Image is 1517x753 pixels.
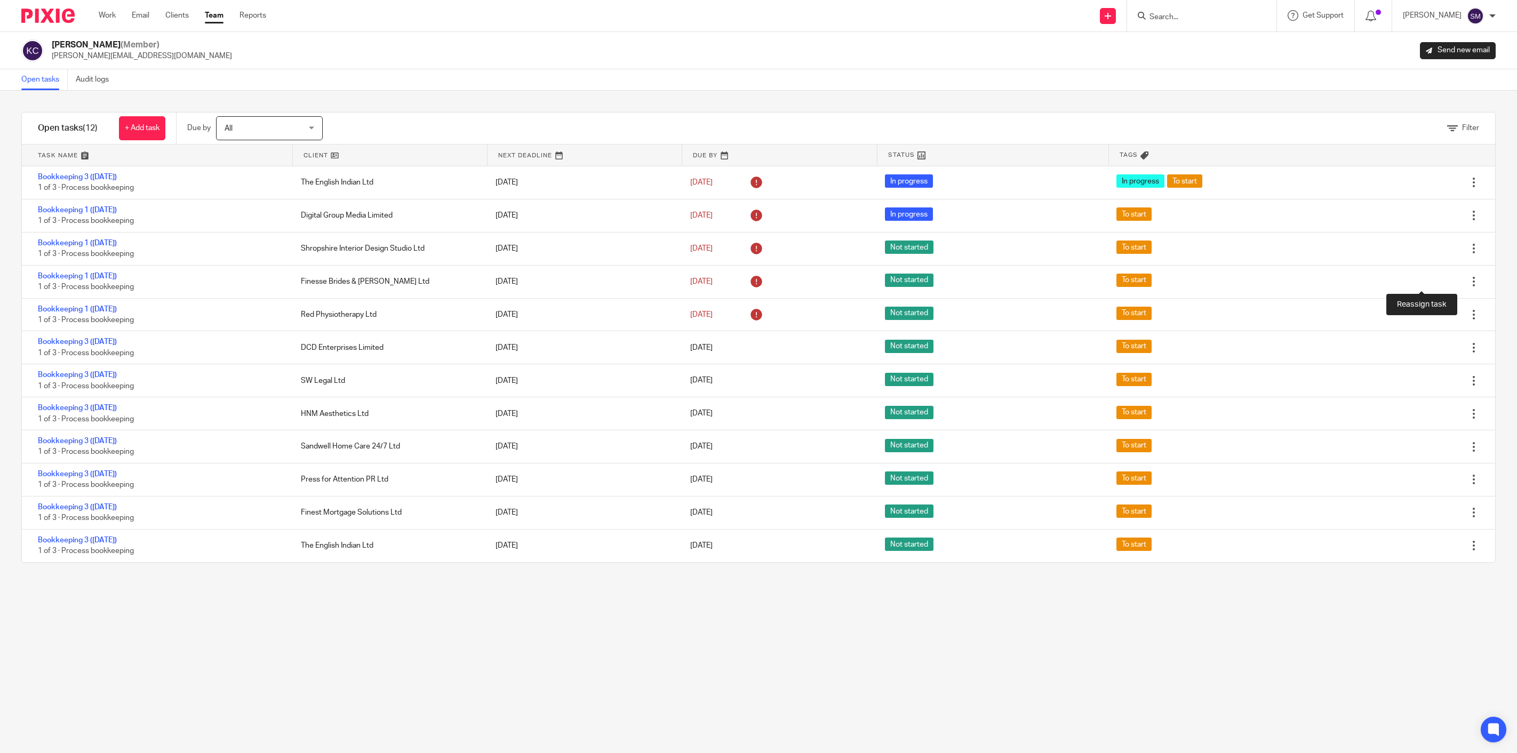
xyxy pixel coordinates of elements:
span: Not started [885,504,933,518]
span: 1 of 3 · Process bookkeeping [38,382,134,390]
a: Bookkeeping 3 ([DATE]) [38,371,117,379]
a: Bookkeeping 3 ([DATE]) [38,536,117,544]
div: [DATE] [485,403,680,424]
a: Bookkeeping 3 ([DATE]) [38,437,117,445]
span: In progress [885,207,933,221]
span: To start [1116,471,1152,485]
span: [DATE] [690,476,713,483]
span: 1 of 3 · Process bookkeeping [38,349,134,357]
a: Audit logs [76,69,117,90]
a: Bookkeeping 1 ([DATE]) [38,239,117,247]
span: Get Support [1303,12,1344,19]
span: In progress [1116,174,1164,188]
a: Open tasks [21,69,68,90]
div: Red Physiotherapy Ltd [290,304,485,325]
a: Bookkeeping 3 ([DATE]) [38,470,117,478]
a: Reports [239,10,266,21]
span: [DATE] [690,245,713,252]
div: Digital Group Media Limited [290,205,485,226]
span: In progress [885,174,933,188]
div: Shropshire Interior Design Studio Ltd [290,238,485,259]
span: To start [1116,406,1152,419]
div: [DATE] [485,172,680,193]
span: 1 of 3 · Process bookkeeping [38,482,134,489]
a: + Add task [119,116,165,140]
div: [DATE] [485,469,680,490]
span: (Member) [121,41,159,49]
span: To start [1116,340,1152,353]
a: Send new email [1420,42,1496,59]
p: Due by [187,123,211,133]
span: [DATE] [690,443,713,451]
a: Bookkeeping 3 ([DATE]) [38,338,117,346]
div: [DATE] [485,271,680,292]
span: Tags [1120,150,1138,159]
h2: [PERSON_NAME] [52,39,232,51]
a: Bookkeeping 3 ([DATE]) [38,173,117,181]
span: Status [888,150,915,159]
span: Filter [1462,124,1479,132]
span: Not started [885,307,933,320]
span: Not started [885,241,933,254]
span: [DATE] [690,212,713,219]
div: The English Indian Ltd [290,535,485,556]
div: [DATE] [485,205,680,226]
a: Bookkeeping 1 ([DATE]) [38,306,117,313]
div: DCD Enterprises Limited [290,337,485,358]
div: The English Indian Ltd [290,172,485,193]
span: Not started [885,538,933,551]
span: Not started [885,274,933,287]
span: 1 of 3 · Process bookkeeping [38,448,134,456]
div: [DATE] [485,337,680,358]
span: 1 of 3 · Process bookkeeping [38,547,134,555]
div: [DATE] [485,436,680,457]
div: [DATE] [485,535,680,556]
span: To start [1116,373,1152,386]
a: Team [205,10,223,21]
a: Bookkeeping 3 ([DATE]) [38,503,117,511]
a: Work [99,10,116,21]
span: [DATE] [690,509,713,516]
p: [PERSON_NAME][EMAIL_ADDRESS][DOMAIN_NAME] [52,51,232,61]
span: [DATE] [690,542,713,549]
span: [DATE] [690,410,713,418]
div: Press for Attention PR Ltd [290,469,485,490]
a: Bookkeeping 1 ([DATE]) [38,206,117,214]
span: To start [1116,241,1152,254]
div: [DATE] [485,238,680,259]
a: Bookkeeping 3 ([DATE]) [38,404,117,412]
span: Not started [885,340,933,353]
span: To start [1116,274,1152,287]
span: To start [1167,174,1202,188]
div: [DATE] [485,370,680,391]
span: Not started [885,406,933,419]
img: svg%3E [21,39,44,62]
span: All [225,125,233,132]
span: 1 of 3 · Process bookkeeping [38,283,134,291]
span: 1 of 3 · Process bookkeeping [38,250,134,258]
span: 1 of 3 · Process bookkeeping [38,185,134,192]
span: [DATE] [690,311,713,318]
span: To start [1116,207,1152,221]
span: [DATE] [690,278,713,285]
div: SW Legal Ltd [290,370,485,391]
a: Bookkeeping 1 ([DATE]) [38,273,117,280]
p: [PERSON_NAME] [1403,10,1462,21]
span: [DATE] [690,179,713,186]
span: [DATE] [690,377,713,384]
div: HNM Aesthetics Ltd [290,403,485,424]
span: To start [1116,538,1152,551]
span: Not started [885,373,933,386]
div: [DATE] [485,502,680,523]
a: Clients [165,10,189,21]
input: Search [1148,13,1244,22]
div: [DATE] [485,304,680,325]
div: Finesse Brides & [PERSON_NAME] Ltd [290,271,485,292]
span: [DATE] [690,344,713,351]
div: Sandwell Home Care 24/7 Ltd [290,436,485,457]
a: Email [132,10,149,21]
span: 1 of 3 · Process bookkeeping [38,316,134,324]
h1: Open tasks [38,123,98,134]
span: 1 of 3 · Process bookkeeping [38,217,134,225]
span: 1 of 3 · Process bookkeeping [38,415,134,423]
